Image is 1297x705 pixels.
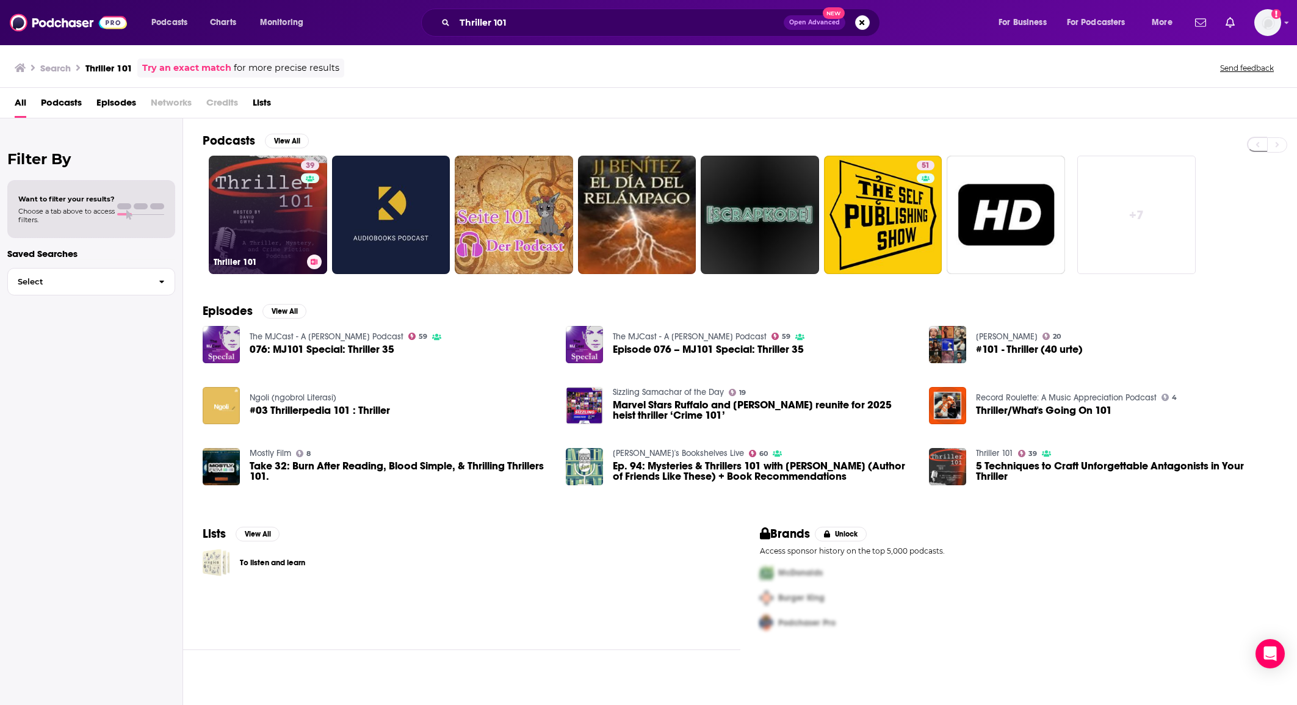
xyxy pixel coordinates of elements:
span: 60 [759,451,768,457]
a: To listen and learn [203,549,230,576]
button: View All [265,134,309,148]
a: 59 [771,333,791,340]
span: #03 Thrillerpedia 101 : Thriller [250,405,390,416]
p: Saved Searches [7,248,175,259]
span: More [1152,14,1172,31]
a: Sarah's Bookshelves Live [613,448,744,458]
a: 60 [749,450,768,457]
img: #101 - Thriller (40 urte) [929,326,966,363]
a: Show notifications dropdown [1221,12,1240,33]
a: Ep. 94: Mysteries & Thrillers 101 with Kimberly McCreight (Author of Friends Like These) + Book R... [613,461,914,482]
button: Send feedback [1216,63,1277,73]
img: 076: MJ101 Special: Thriller 35 [203,326,240,363]
span: 59 [782,334,790,339]
img: Third Pro Logo [755,610,778,635]
span: 59 [419,334,427,339]
a: EpisodesView All [203,303,306,319]
button: Show profile menu [1254,9,1281,36]
button: View All [262,304,306,319]
img: Marvel Stars Ruffalo and Hemsworth reunite for 2025 heist thriller ‘Crime 101’ [566,387,603,424]
h2: Lists [203,526,226,541]
span: Want to filter your results? [18,195,115,203]
a: 51 [824,156,942,274]
h2: Brands [760,526,811,541]
a: 4 [1162,394,1177,401]
a: Show notifications dropdown [1190,12,1211,33]
span: Logged in as LaurenSWPR [1254,9,1281,36]
a: To listen and learn [240,556,305,569]
a: Thriller/What's Going On 101 [976,405,1112,416]
span: Open Advanced [789,20,840,26]
span: 4 [1172,395,1177,400]
a: 39 [301,161,319,170]
span: for more precise results [234,61,339,75]
span: Networks [151,93,192,118]
img: Ep. 94: Mysteries & Thrillers 101 with Kimberly McCreight (Author of Friends Like These) + Book R... [566,448,603,485]
span: Episodes [96,93,136,118]
a: 5 Techniques to Craft Unforgettable Antagonists in Your Thriller [976,461,1277,482]
img: Podchaser - Follow, Share and Rate Podcasts [10,11,127,34]
a: 20 [1042,333,1061,340]
span: Credits [206,93,238,118]
button: open menu [1059,13,1143,32]
img: Take 32: Burn After Reading, Blood Simple, & Thrilling Thrillers 101. [203,448,240,485]
a: +7 [1077,156,1196,274]
a: 51 [917,161,934,170]
a: The MJCast - A Michael Jackson Podcast [613,331,767,342]
button: Open AdvancedNew [784,15,845,30]
h2: Podcasts [203,133,255,148]
span: 8 [306,451,311,457]
a: Try an exact match [142,61,231,75]
p: Access sponsor history on the top 5,000 podcasts. [760,546,1278,555]
span: For Business [999,14,1047,31]
img: Second Pro Logo [755,585,778,610]
img: Thriller/What's Going On 101 [929,387,966,424]
a: 8 [296,450,311,457]
button: View All [236,527,280,541]
span: McDonalds [778,568,823,578]
span: Marvel Stars Ruffalo and [PERSON_NAME] reunite for 2025 heist thriller ‘Crime 101’ [613,400,914,421]
span: Podcasts [151,14,187,31]
img: Episode 076 – MJ101 Special: Thriller 35 [566,326,603,363]
svg: Add a profile image [1271,9,1281,19]
span: 20 [1053,334,1061,339]
div: Open Intercom Messenger [1255,639,1285,668]
span: Take 32: Burn After Reading, Blood Simple, & Thrilling Thrillers 101. [250,461,551,482]
a: All [15,93,26,118]
span: Ep. 94: Mysteries & Thrillers 101 with [PERSON_NAME] (Author of Friends Like These) + Book Recomm... [613,461,914,482]
h3: Thriller 101 [214,257,302,267]
a: Charts [202,13,244,32]
span: #101 - Thriller (40 urte) [976,344,1083,355]
a: Urpeko Bonbarda [976,331,1038,342]
div: Search podcasts, credits, & more... [433,9,892,37]
h2: Filter By [7,150,175,168]
span: Podchaser Pro [778,618,836,628]
a: 39Thriller 101 [209,156,327,274]
button: Unlock [815,527,867,541]
span: Charts [210,14,236,31]
a: Sizzling Samachar of the Day [613,387,724,397]
span: 19 [739,390,746,396]
a: Mostly Film [250,448,291,458]
img: #03 Thrillerpedia 101 : Thriller [203,387,240,424]
h3: Thriller 101 [85,62,132,74]
a: Podcasts [41,93,82,118]
span: Episode 076 – MJ101 Special: Thriller 35 [613,344,804,355]
a: Lists [253,93,271,118]
a: 076: MJ101 Special: Thriller 35 [250,344,394,355]
input: Search podcasts, credits, & more... [455,13,784,32]
a: Thriller 101 [976,448,1013,458]
img: 5 Techniques to Craft Unforgettable Antagonists in Your Thriller [929,448,966,485]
